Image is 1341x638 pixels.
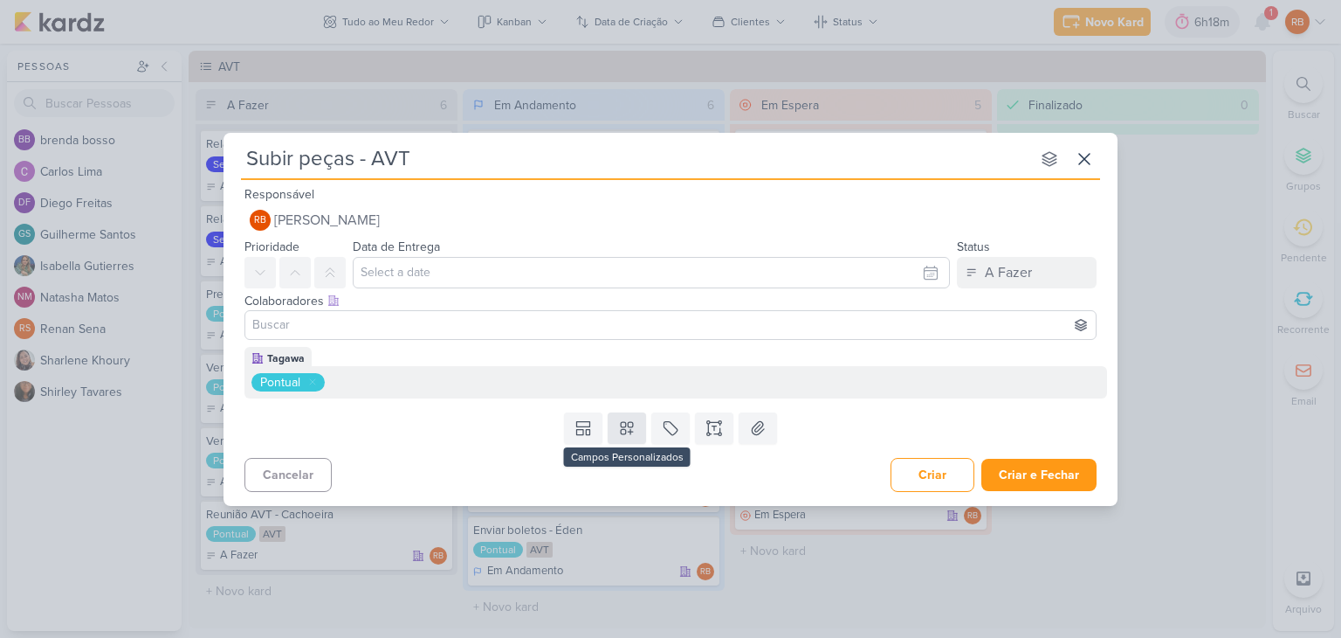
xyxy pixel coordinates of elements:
[891,458,974,492] button: Criar
[244,458,332,492] button: Cancelar
[244,205,1097,236] button: RB [PERSON_NAME]
[244,239,299,254] label: Prioridade
[353,239,440,254] label: Data de Entrega
[353,257,950,288] input: Select a date
[267,350,305,366] div: Tagawa
[244,292,1097,310] div: Colaboradores
[957,239,990,254] label: Status
[254,216,266,225] p: RB
[957,257,1097,288] button: A Fazer
[244,187,314,202] label: Responsável
[274,210,380,231] span: [PERSON_NAME]
[981,459,1097,491] button: Criar e Fechar
[564,447,691,467] div: Campos Personalizados
[241,143,1030,175] input: Kard Sem Título
[250,210,271,231] div: Rogerio Bispo
[260,373,300,392] div: Pontual
[985,262,1032,283] div: A Fazer
[249,315,1092,336] input: Buscar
